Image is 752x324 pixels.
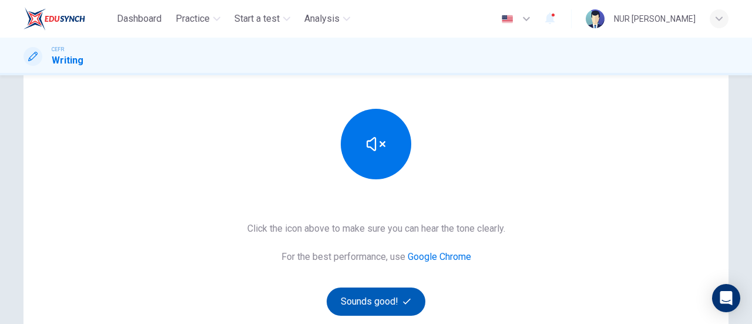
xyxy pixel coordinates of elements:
a: Google Chrome [408,251,471,262]
button: Analysis [300,8,355,29]
button: Practice [171,8,225,29]
h6: For the best performance, use [281,250,471,264]
a: EduSynch logo [23,7,112,31]
span: Practice [176,12,210,26]
span: CEFR [52,45,64,54]
h1: Writing [52,54,83,68]
div: NUR [PERSON_NAME] [614,12,696,26]
span: Dashboard [117,12,162,26]
span: Start a test [234,12,280,26]
div: Open Intercom Messenger [712,284,740,312]
button: Start a test [230,8,295,29]
button: Dashboard [112,8,166,29]
h6: Click the icon above to make sure you can hear the tone clearly. [247,222,505,236]
img: en [500,15,515,24]
img: Profile picture [586,9,605,28]
img: EduSynch logo [23,7,85,31]
button: Sounds good! [327,288,425,316]
span: Analysis [304,12,340,26]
